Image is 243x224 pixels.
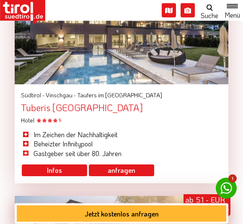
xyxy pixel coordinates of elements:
i: Fotogalerie [181,3,195,18]
button: Toggle navigation [222,3,243,18]
li: Beheizter Infinitypool [21,140,222,149]
span: Hotel [21,117,61,125]
button: Jetzt kostenlos anfragen [17,206,226,222]
span: 1 [228,175,237,183]
div: Tuberis [GEOGRAPHIC_DATA] [15,103,228,113]
a: 1 [216,178,237,199]
a: anfragen [89,165,154,177]
div: ab 51 - EUR [184,195,230,215]
li: Im Zeichen der Nachhaltigkeit [21,130,222,140]
a: Infos [22,165,87,177]
i: Karte öffnen [162,3,176,18]
sup: S [59,117,61,123]
span: Taufers im [GEOGRAPHIC_DATA] [77,91,162,99]
span: Vinschgau - [46,91,76,99]
span: Südtirol - [21,91,44,99]
li: Gastgeber seit über 80. Jahren [21,149,222,159]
